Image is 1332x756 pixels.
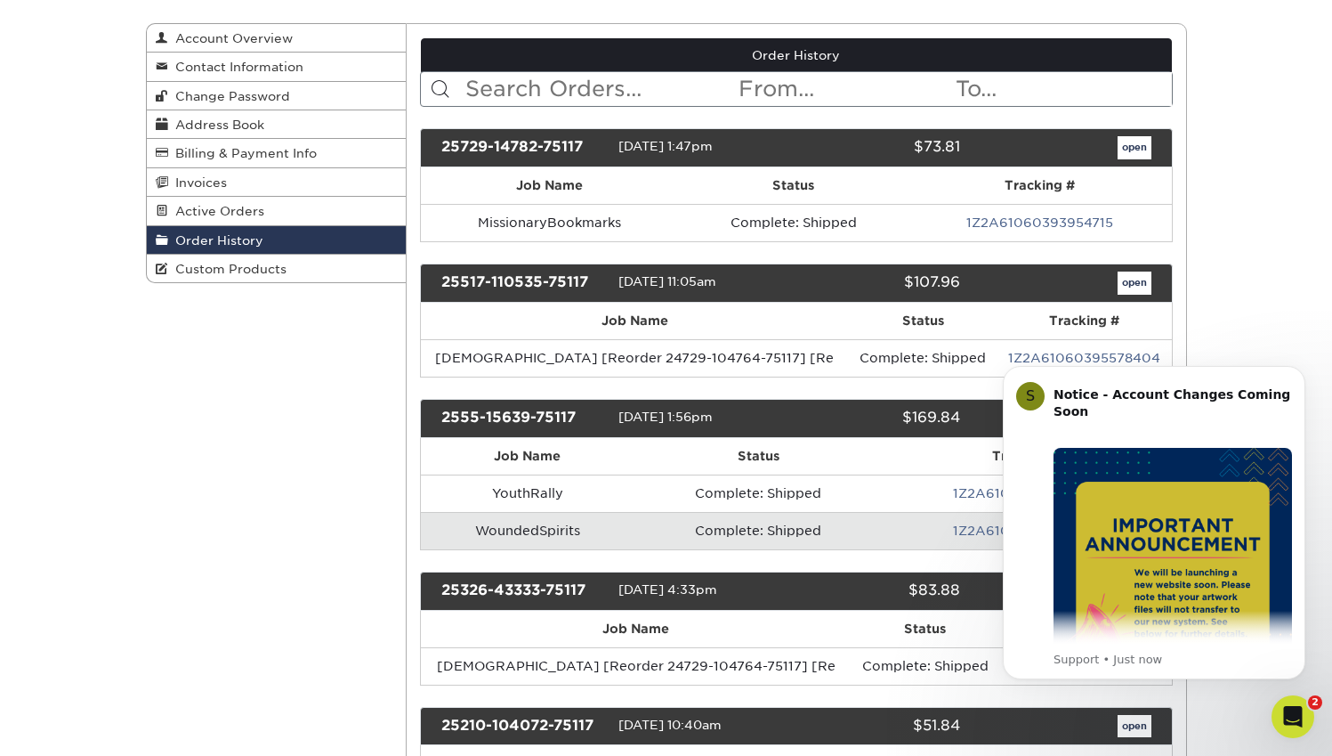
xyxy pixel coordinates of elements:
[783,407,973,430] div: $169.84
[421,339,849,377] td: [DEMOGRAPHIC_DATA] [Reorder 24729-104764-75117] [Re
[954,72,1171,106] input: To...
[976,339,1332,708] iframe: Intercom notifications message
[168,262,287,276] span: Custom Products
[147,110,407,139] a: Address Book
[4,702,151,750] iframe: Google Customer Reviews
[1118,272,1151,295] a: open
[421,438,634,475] th: Job Name
[678,167,908,204] th: Status
[168,118,264,132] span: Address Book
[966,215,1113,230] a: 1Z2A61060393954715
[851,611,999,647] th: Status
[618,410,713,424] span: [DATE] 1:56pm
[168,31,293,45] span: Account Overview
[634,438,884,475] th: Status
[634,475,884,512] td: Complete: Shipped
[421,204,678,241] td: MissionaryBookmarks
[147,168,407,197] a: Invoices
[428,407,618,430] div: 2555-15639-75117
[147,139,407,167] a: Billing & Payment Info
[997,303,1171,339] th: Tracking #
[428,715,618,738] div: 25210-104072-75117
[908,167,1172,204] th: Tracking #
[147,197,407,225] a: Active Orders
[147,226,407,255] a: Order History
[421,611,851,647] th: Job Name
[634,512,884,549] td: Complete: Shipped
[168,175,227,190] span: Invoices
[1118,715,1151,738] a: open
[168,146,317,160] span: Billing & Payment Info
[168,204,264,218] span: Active Orders
[421,303,849,339] th: Job Name
[783,715,973,738] div: $51.84
[953,486,1102,500] a: 1Z2A61060395807148
[428,136,618,159] div: 25729-14782-75117
[147,24,407,53] a: Account Overview
[953,524,1102,538] a: 1Z2A61060395807148
[783,580,973,603] div: $83.88
[851,647,999,685] td: Complete: Shipped
[618,139,713,153] span: [DATE] 1:47pm
[147,53,407,81] a: Contact Information
[884,438,1172,475] th: Tracking #
[428,272,618,295] div: 25517-110535-75117
[428,580,618,603] div: 25326-43333-75117
[849,339,997,377] td: Complete: Shipped
[618,274,716,289] span: [DATE] 11:05am
[783,272,973,295] div: $107.96
[618,718,722,732] span: [DATE] 10:40am
[421,475,634,512] td: YouthRally
[421,38,1172,72] a: Order History
[737,72,954,106] input: From...
[147,82,407,110] a: Change Password
[1271,695,1314,738] iframe: Intercom live chat
[421,167,678,204] th: Job Name
[421,512,634,549] td: WoundedSpirits
[464,72,737,106] input: Search Orders...
[147,255,407,282] a: Custom Products
[421,647,851,685] td: [DEMOGRAPHIC_DATA] [Reorder 24729-104764-75117] [Re
[678,204,908,241] td: Complete: Shipped
[1308,695,1322,710] span: 2
[849,303,997,339] th: Status
[168,89,290,103] span: Change Password
[783,136,973,159] div: $73.81
[168,60,303,74] span: Contact Information
[1118,136,1151,159] a: open
[618,582,717,597] span: [DATE] 4:33pm
[168,233,263,248] span: Order History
